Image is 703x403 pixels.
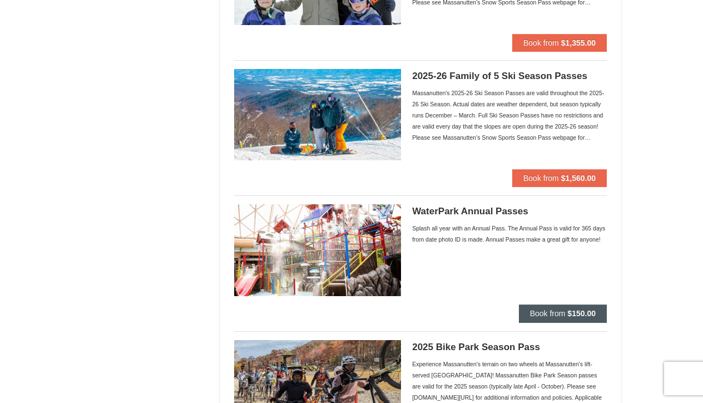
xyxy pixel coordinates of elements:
h5: 2025 Bike Park Season Pass [412,342,607,353]
h5: 2025-26 Family of 5 Ski Season Passes [412,71,607,82]
div: Splash all year with an Annual Pass. The Annual Pass is valid for 365 days from date photo ID is ... [412,223,607,245]
span: Book from [530,309,566,318]
button: Book from $1,560.00 [512,169,607,187]
h5: WaterPark Annual Passes [412,206,607,217]
button: Book from $150.00 [519,304,607,322]
img: 6619937-205-1660e5b5.jpg [234,69,401,160]
div: Massanutten's 2025-26 Ski Season Passes are valid throughout the 2025-26 Ski Season. Actual dates... [412,87,607,143]
span: Book from [523,174,559,183]
span: Book from [523,38,559,47]
strong: $1,355.00 [561,38,596,47]
button: Book from $1,355.00 [512,34,607,52]
img: 6619937-36-230dbc92.jpg [234,204,401,296]
strong: $1,560.00 [561,174,596,183]
strong: $150.00 [567,309,596,318]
